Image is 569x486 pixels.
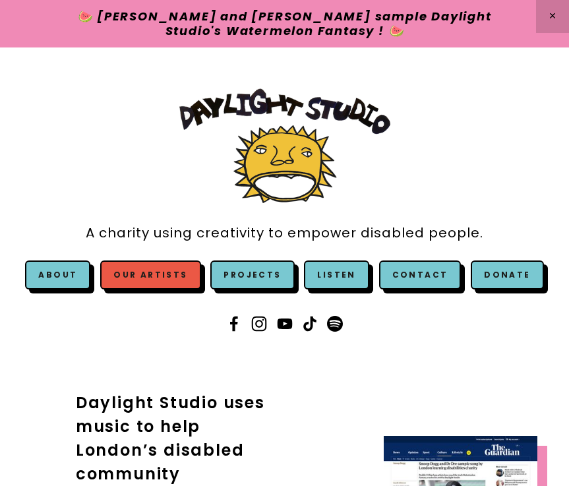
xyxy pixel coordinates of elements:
[100,260,200,289] a: Our Artists
[210,260,294,289] a: Projects
[317,269,355,280] a: Listen
[38,269,77,280] a: About
[471,260,543,289] a: Donate
[179,88,390,202] img: Daylight Studio
[86,218,483,248] a: A charity using creativity to empower disabled people.
[379,260,462,289] a: Contact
